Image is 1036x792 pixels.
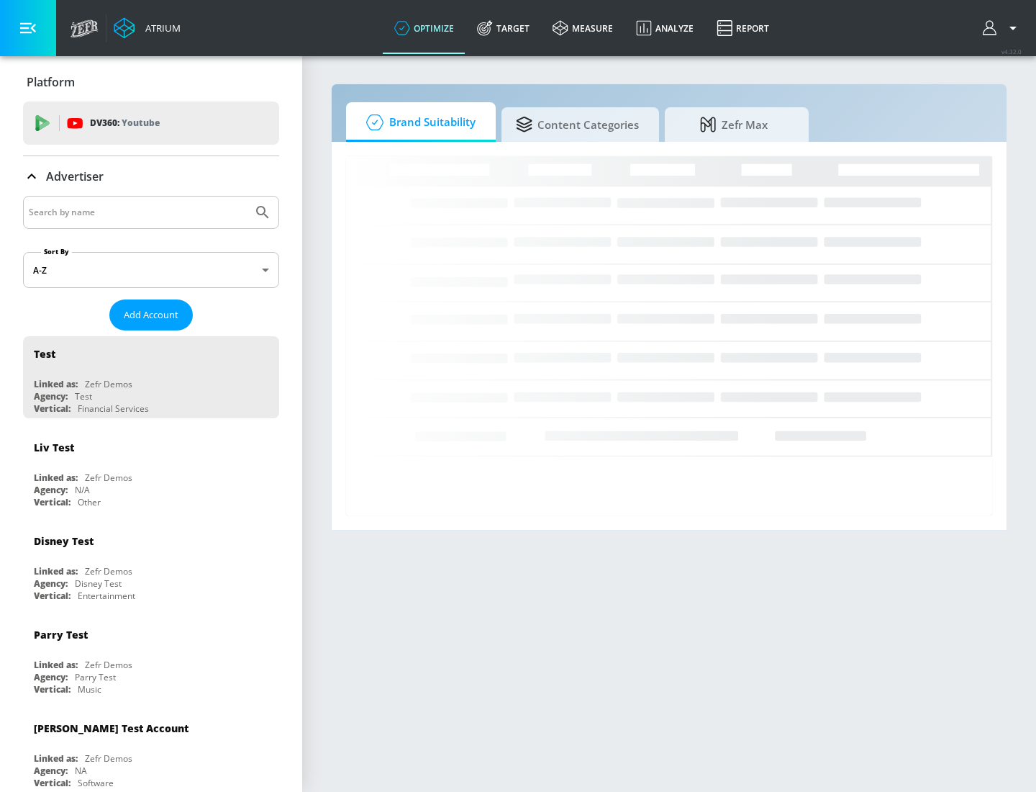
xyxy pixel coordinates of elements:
label: Sort By [41,247,72,256]
div: Agency: [34,671,68,683]
div: TestLinked as:Zefr DemosAgency:TestVertical:Financial Services [23,336,279,418]
span: Zefr Max [679,107,789,142]
div: Agency: [34,765,68,777]
div: Test [34,347,55,361]
span: Add Account [124,307,178,323]
div: Vertical: [34,402,71,415]
a: Analyze [624,2,705,54]
div: Linked as: [34,472,78,484]
div: Zefr Demos [85,752,132,765]
div: Vertical: [34,683,71,696]
div: Linked as: [34,659,78,671]
div: NA [75,765,87,777]
input: Search by name [29,203,247,222]
a: optimize [383,2,465,54]
p: Youtube [122,115,160,130]
div: Parry Test [34,628,88,642]
div: Vertical: [34,590,71,602]
div: N/A [75,484,90,496]
div: Vertical: [34,496,71,508]
div: Other [78,496,101,508]
div: Test [75,390,92,402]
div: Advertiser [23,156,279,197]
span: Brand Suitability [360,105,476,140]
div: Zefr Demos [85,472,132,484]
div: Disney TestLinked as:Zefr DemosAgency:Disney TestVertical:Entertainment [23,523,279,606]
div: Agency: [34,577,68,590]
div: Disney Test [75,577,122,590]
a: Target [465,2,541,54]
div: Linked as: [34,752,78,765]
div: Liv Test [34,441,74,454]
span: Content Categories [516,107,639,142]
div: Parry TestLinked as:Zefr DemosAgency:Parry TestVertical:Music [23,617,279,699]
p: DV360: [90,115,160,131]
div: Disney Test [34,534,94,548]
div: Entertainment [78,590,135,602]
p: Platform [27,74,75,90]
div: Agency: [34,390,68,402]
div: Linked as: [34,378,78,390]
div: Zefr Demos [85,659,132,671]
div: Financial Services [78,402,149,415]
button: Add Account [109,300,193,330]
div: DV360: Youtube [23,102,279,145]
p: Advertiser [46,168,104,184]
div: Atrium [140,22,181,35]
div: Parry Test [75,671,116,683]
div: Music [78,683,101,696]
a: measure [541,2,624,54]
div: Zefr Demos [85,378,132,390]
div: Vertical: [34,777,71,789]
a: Report [705,2,781,54]
div: Zefr Demos [85,565,132,577]
a: Atrium [114,17,181,39]
div: Software [78,777,114,789]
div: Platform [23,62,279,102]
div: Liv TestLinked as:Zefr DemosAgency:N/AVertical:Other [23,430,279,512]
div: Linked as: [34,565,78,577]
div: A-Z [23,252,279,288]
span: v 4.32.0 [1001,48,1022,55]
div: Agency: [34,484,68,496]
div: [PERSON_NAME] Test Account [34,721,188,735]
